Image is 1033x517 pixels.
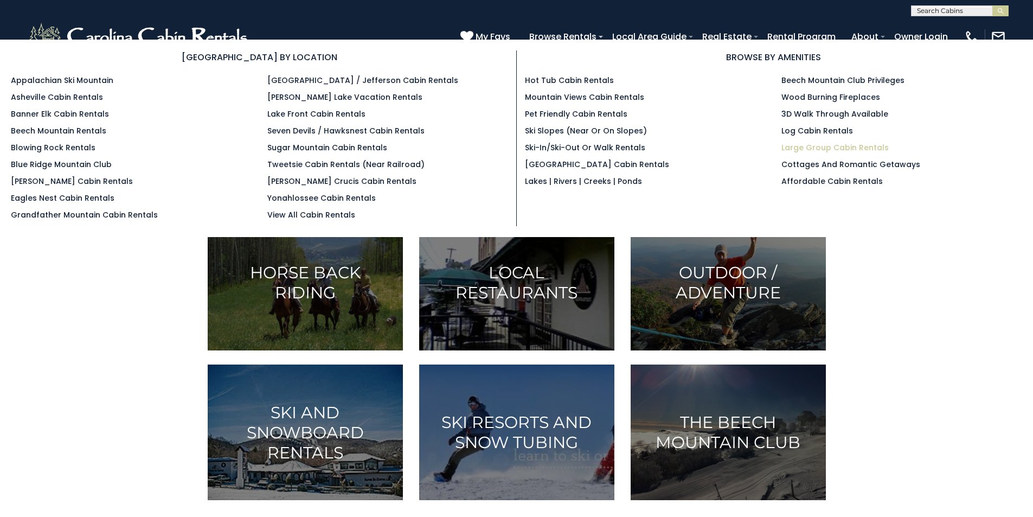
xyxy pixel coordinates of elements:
a: Real Estate [697,27,757,46]
a: Mountain Views Cabin Rentals [525,92,644,103]
a: [GEOGRAPHIC_DATA] / Jefferson Cabin Rentals [267,75,458,86]
a: Appalachian Ski Mountain [11,75,113,86]
a: Hot Tub Cabin Rentals [525,75,614,86]
a: Local Area Guide [607,27,692,46]
a: My Favs [460,30,513,44]
a: Sugar Mountain Cabin Rentals [267,142,387,153]
h3: Ski and Snowboard Rentals [221,403,389,463]
a: Asheville Cabin Rentals [11,92,103,103]
a: Ski Resorts and Snow Tubing [419,365,614,500]
a: [GEOGRAPHIC_DATA] Cabin Rentals [525,159,669,170]
a: Cottages and Romantic Getaways [781,159,920,170]
a: Beech Mountain Club Privileges [781,75,904,86]
a: Log Cabin Rentals [781,125,853,136]
a: Beech Mountain Rentals [11,125,106,136]
a: Blue Ridge Mountain Club [11,159,112,170]
img: mail-regular-white.png [991,29,1006,44]
h3: Ski Resorts and Snow Tubing [433,412,601,452]
a: Banner Elk Cabin Rentals [11,108,109,119]
a: Grandfather Mountain Cabin Rentals [11,209,158,220]
a: The Beech Mountain Club [631,365,826,500]
a: [PERSON_NAME] Lake Vacation Rentals [267,92,422,103]
a: Eagles Nest Cabin Rentals [11,193,114,203]
a: 3D Walk Through Available [781,108,888,119]
a: Wood Burning Fireplaces [781,92,880,103]
a: Seven Devils / Hawksnest Cabin Rentals [267,125,425,136]
img: White-1-2.png [27,21,252,53]
a: Large Group Cabin Rentals [781,142,889,153]
h3: Outdoor / Adventure [644,263,812,303]
a: Owner Login [889,27,953,46]
a: [PERSON_NAME] Cabin Rentals [11,176,133,187]
a: About [846,27,884,46]
a: Blowing Rock Rentals [11,142,95,153]
a: Yonahlossee Cabin Rentals [267,193,376,203]
a: Rental Program [762,27,841,46]
h3: Local Restaurants [433,263,601,303]
a: [PERSON_NAME] Crucis Cabin Rentals [267,176,416,187]
a: Ski Slopes (Near or On Slopes) [525,125,647,136]
a: Ski-in/Ski-Out or Walk Rentals [525,142,645,153]
img: phone-regular-white.png [964,29,979,44]
a: Local Restaurants [419,215,614,350]
h3: [GEOGRAPHIC_DATA] BY LOCATION [11,50,508,64]
a: Pet Friendly Cabin Rentals [525,108,627,119]
h3: The Beech Mountain Club [644,412,812,452]
a: Tweetsie Cabin Rentals (Near Railroad) [267,159,425,170]
h3: BROWSE BY AMENITIES [525,50,1023,64]
a: Horse Back Riding [208,215,403,350]
a: Outdoor / Adventure [631,215,826,350]
span: My Favs [476,30,510,43]
a: View All Cabin Rentals [267,209,355,220]
h3: Horse Back Riding [221,263,389,303]
a: Lake Front Cabin Rentals [267,108,365,119]
a: Affordable Cabin Rentals [781,176,883,187]
a: Ski and Snowboard Rentals [208,365,403,500]
a: Lakes | Rivers | Creeks | Ponds [525,176,642,187]
a: Browse Rentals [524,27,602,46]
